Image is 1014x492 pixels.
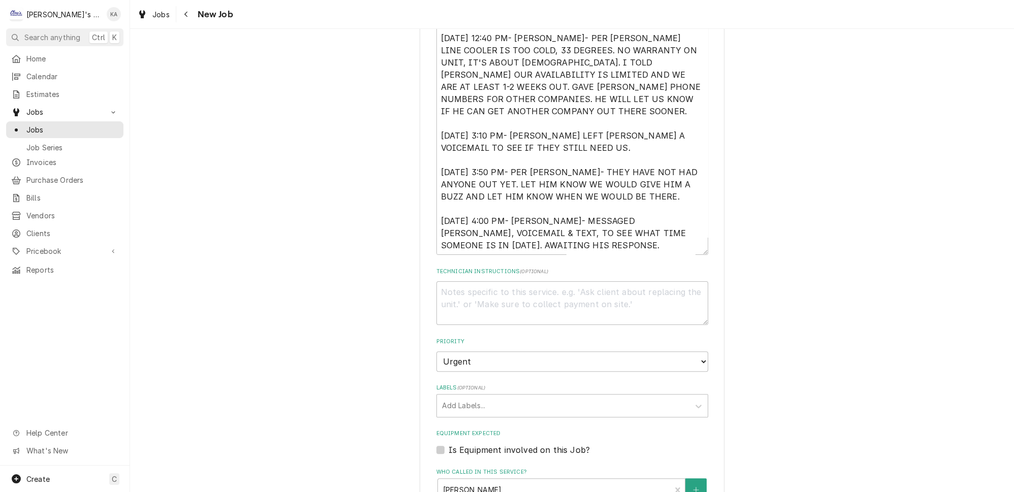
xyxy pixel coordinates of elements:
button: Search anythingCtrlK [6,28,123,46]
span: Pricebook [26,246,103,256]
div: Clay's Refrigeration's Avatar [9,7,23,21]
a: Bills [6,189,123,206]
div: KA [107,7,121,21]
a: Home [6,50,123,67]
label: Equipment Expected [436,430,708,438]
a: Jobs [6,121,123,138]
a: Clients [6,225,123,242]
label: Who called in this service? [436,468,708,476]
div: Equipment Expected [436,430,708,455]
span: Job Series [26,142,118,153]
span: Search anything [24,32,80,43]
a: Job Series [6,139,123,156]
span: ( optional ) [457,385,485,390]
div: C [9,7,23,21]
span: Estimates [26,89,118,100]
div: Technician Instructions [436,268,708,325]
a: Go to Pricebook [6,243,123,259]
div: Labels [436,384,708,417]
a: Purchase Orders [6,172,123,188]
span: Bills [26,192,118,203]
div: Priority [436,338,708,372]
span: Create [26,475,50,483]
span: Jobs [26,124,118,135]
span: Help Center [26,428,117,438]
span: ( optional ) [520,269,548,274]
a: Reports [6,261,123,278]
div: Korey Austin's Avatar [107,7,121,21]
span: Calendar [26,71,118,82]
span: Jobs [26,107,103,117]
span: Home [26,53,118,64]
a: Jobs [133,6,174,23]
span: C [112,474,117,484]
label: Is Equipment involved on this Job? [449,444,590,456]
a: Go to Help Center [6,424,123,441]
div: [PERSON_NAME]'s Refrigeration [26,9,101,20]
label: Labels [436,384,708,392]
a: Calendar [6,68,123,85]
span: What's New [26,445,117,456]
label: Priority [436,338,708,346]
button: Navigate back [178,6,195,22]
span: Ctrl [92,32,105,43]
span: Jobs [152,9,170,20]
a: Go to What's New [6,442,123,459]
a: Estimates [6,86,123,103]
span: Vendors [26,210,118,221]
span: Invoices [26,157,118,168]
span: K [112,32,117,43]
span: Purchase Orders [26,175,118,185]
span: Reports [26,265,118,275]
a: Go to Jobs [6,104,123,120]
a: Invoices [6,154,123,171]
label: Technician Instructions [436,268,708,276]
span: New Job [195,8,233,21]
a: Vendors [6,207,123,224]
span: Clients [26,228,118,239]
